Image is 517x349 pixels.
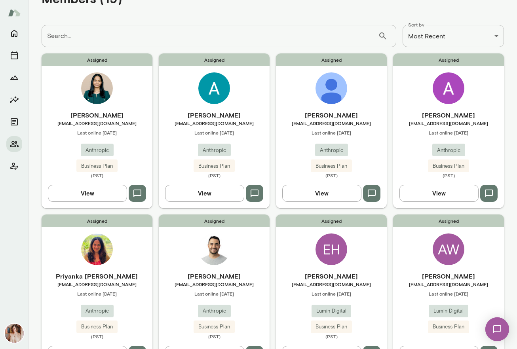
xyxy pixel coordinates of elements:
[315,146,348,154] span: Anthropic
[428,323,469,331] span: Business Plan
[316,72,347,104] img: Hyonjee Joo
[159,281,270,287] span: [EMAIL_ADDRESS][DOMAIN_NAME]
[6,136,22,152] button: Members
[159,53,270,66] span: Assigned
[433,233,464,265] div: AW
[6,70,22,85] button: Growth Plan
[8,5,21,20] img: Mento
[159,271,270,281] h6: [PERSON_NAME]
[6,92,22,108] button: Insights
[282,185,361,201] button: View
[159,172,270,178] span: (PST)
[81,307,114,315] span: Anthropic
[76,323,118,331] span: Business Plan
[276,129,387,136] span: Last online [DATE]
[165,185,244,201] button: View
[276,120,387,126] span: [EMAIL_ADDRESS][DOMAIN_NAME]
[311,162,352,170] span: Business Plan
[393,271,504,281] h6: [PERSON_NAME]
[428,162,469,170] span: Business Plan
[159,290,270,297] span: Last online [DATE]
[159,120,270,126] span: [EMAIL_ADDRESS][DOMAIN_NAME]
[276,271,387,281] h6: [PERSON_NAME]
[6,114,22,130] button: Documents
[276,172,387,178] span: (PST)
[276,110,387,120] h6: [PERSON_NAME]
[159,214,270,227] span: Assigned
[399,185,479,201] button: View
[42,172,152,178] span: (PST)
[276,53,387,66] span: Assigned
[311,323,352,331] span: Business Plan
[42,110,152,120] h6: [PERSON_NAME]
[393,281,504,287] span: [EMAIL_ADDRESS][DOMAIN_NAME]
[42,281,152,287] span: [EMAIL_ADDRESS][DOMAIN_NAME]
[81,146,114,154] span: Anthropic
[194,162,235,170] span: Business Plan
[403,25,504,47] div: Most Recent
[5,324,24,343] img: Nancy Alsip
[432,146,465,154] span: Anthropic
[198,307,231,315] span: Anthropic
[276,281,387,287] span: [EMAIL_ADDRESS][DOMAIN_NAME]
[42,129,152,136] span: Last online [DATE]
[42,290,152,297] span: Last online [DATE]
[42,271,152,281] h6: Priyanka [PERSON_NAME]
[393,214,504,227] span: Assigned
[159,129,270,136] span: Last online [DATE]
[276,290,387,297] span: Last online [DATE]
[393,290,504,297] span: Last online [DATE]
[81,72,113,104] img: Anjali Gopal
[316,233,347,265] div: EH
[393,172,504,178] span: (PST)
[42,53,152,66] span: Assigned
[408,21,424,28] label: Sort by
[76,162,118,170] span: Business Plan
[42,214,152,227] span: Assigned
[393,120,504,126] span: [EMAIL_ADDRESS][DOMAIN_NAME]
[276,214,387,227] span: Assigned
[159,110,270,120] h6: [PERSON_NAME]
[42,333,152,340] span: (PST)
[429,307,468,315] span: Lumin Digital
[6,25,22,41] button: Home
[48,185,127,201] button: View
[198,146,231,154] span: Anthropic
[42,120,152,126] span: [EMAIL_ADDRESS][DOMAIN_NAME]
[81,233,113,265] img: Priyanka Phatak
[194,323,235,331] span: Business Plan
[198,72,230,104] img: Avinash Palayadi
[393,110,504,120] h6: [PERSON_NAME]
[276,333,387,340] span: (PST)
[159,333,270,340] span: (PST)
[198,233,230,265] img: AJ Ribeiro
[312,307,351,315] span: Lumin Digital
[6,158,22,174] button: Client app
[393,53,504,66] span: Assigned
[393,129,504,136] span: Last online [DATE]
[6,47,22,63] button: Sessions
[433,72,464,104] img: Anna Venancio Marques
